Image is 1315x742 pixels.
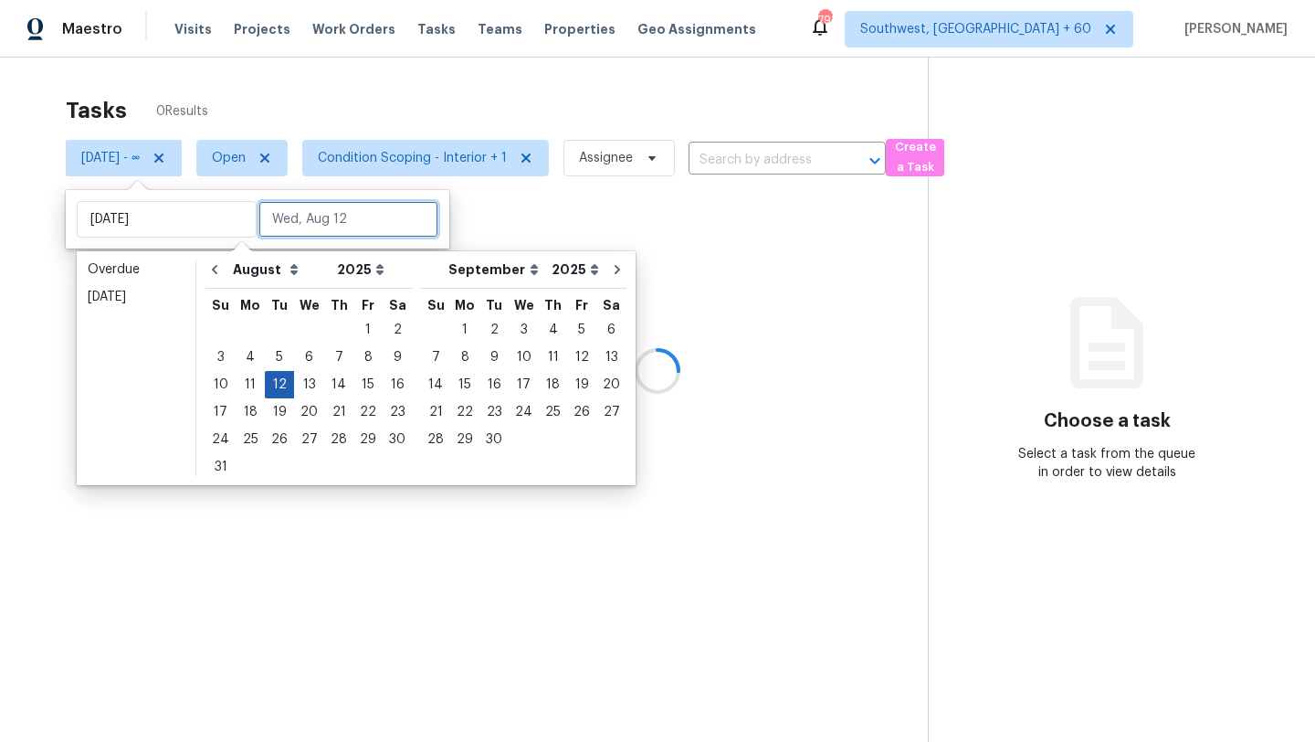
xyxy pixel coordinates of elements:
div: Mon Sep 29 2025 [450,426,479,453]
div: Sun Aug 10 2025 [205,371,236,398]
div: Wed Sep 03 2025 [509,316,539,344]
div: 31 [205,454,236,480]
div: Wed Aug 27 2025 [294,426,324,453]
abbr: Tuesday [271,299,288,312]
div: 30 [383,427,412,452]
div: Sat Sep 20 2025 [596,371,626,398]
div: Sat Aug 23 2025 [383,398,412,426]
div: 2 [383,317,412,343]
div: Fri Aug 08 2025 [353,344,383,371]
div: 27 [596,399,626,425]
div: Wed Sep 24 2025 [509,398,539,426]
input: Start date [77,201,257,238]
div: Mon Aug 04 2025 [236,344,265,371]
div: Thu Sep 18 2025 [539,371,567,398]
div: 3 [205,344,236,370]
div: 1 [353,317,383,343]
div: Wed Aug 06 2025 [294,344,324,371]
div: 13 [294,372,324,397]
div: Fri Sep 05 2025 [567,316,596,344]
div: 28 [324,427,353,452]
div: 13 [596,344,626,370]
div: [DATE] [88,288,184,306]
div: 11 [236,372,265,397]
abbr: Friday [575,299,588,312]
div: 10 [205,372,236,397]
div: Sat Aug 02 2025 [383,316,412,344]
div: Sat Aug 16 2025 [383,371,412,398]
ul: Date picker shortcuts [81,256,191,475]
div: Sun Aug 03 2025 [205,344,236,371]
div: 9 [479,344,509,370]
select: Month [228,256,332,283]
div: 29 [450,427,479,452]
abbr: Saturday [603,299,620,312]
div: 15 [353,372,383,397]
div: 12 [567,344,596,370]
div: Sat Sep 27 2025 [596,398,626,426]
div: Mon Sep 22 2025 [450,398,479,426]
div: Thu Aug 07 2025 [324,344,353,371]
div: 20 [596,372,626,397]
div: 22 [353,399,383,425]
abbr: Saturday [389,299,406,312]
div: 21 [421,399,450,425]
div: 18 [236,399,265,425]
div: 17 [205,399,236,425]
div: 2 [479,317,509,343]
div: Fri Aug 22 2025 [353,398,383,426]
div: Tue Sep 30 2025 [479,426,509,453]
div: Sun Aug 24 2025 [205,426,236,453]
div: 27 [294,427,324,452]
div: Thu Sep 11 2025 [539,344,567,371]
div: Sun Aug 31 2025 [205,453,236,481]
div: Wed Aug 20 2025 [294,398,324,426]
button: Go to previous month [201,251,228,288]
div: 8 [450,344,479,370]
div: 10 [509,344,539,370]
div: 18 [539,372,567,397]
button: Go to next month [604,251,631,288]
div: 30 [479,427,509,452]
div: 16 [479,372,509,397]
div: 4 [539,317,567,343]
div: 15 [450,372,479,397]
div: Fri Aug 15 2025 [353,371,383,398]
div: Sat Aug 30 2025 [383,426,412,453]
input: Wed, Aug 12 [258,201,438,238]
div: 24 [509,399,539,425]
div: 11 [539,344,567,370]
div: 19 [567,372,596,397]
div: Tue Sep 09 2025 [479,344,509,371]
div: 7 [324,344,353,370]
div: 23 [383,399,412,425]
abbr: Tuesday [486,299,502,312]
select: Year [332,256,389,283]
div: Sat Aug 09 2025 [383,344,412,371]
div: Mon Sep 08 2025 [450,344,479,371]
div: 9 [383,344,412,370]
div: 17 [509,372,539,397]
div: Fri Sep 26 2025 [567,398,596,426]
div: Tue Sep 02 2025 [479,316,509,344]
div: Thu Aug 14 2025 [324,371,353,398]
div: Fri Aug 29 2025 [353,426,383,453]
div: Sat Sep 13 2025 [596,344,626,371]
div: 25 [236,427,265,452]
abbr: Monday [240,299,260,312]
div: 21 [324,399,353,425]
abbr: Monday [455,299,475,312]
div: 23 [479,399,509,425]
div: Wed Aug 13 2025 [294,371,324,398]
div: Sun Sep 07 2025 [421,344,450,371]
div: 16 [383,372,412,397]
div: 12 [265,372,294,397]
div: 791 [818,11,831,29]
div: Mon Sep 15 2025 [450,371,479,398]
div: Tue Aug 12 2025 [265,371,294,398]
abbr: Wednesday [300,299,320,312]
div: Thu Aug 28 2025 [324,426,353,453]
div: Wed Sep 17 2025 [509,371,539,398]
div: Thu Sep 04 2025 [539,316,567,344]
div: Fri Sep 19 2025 [567,371,596,398]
